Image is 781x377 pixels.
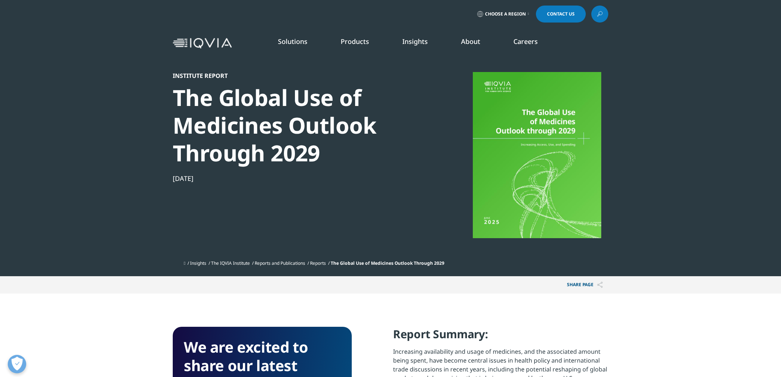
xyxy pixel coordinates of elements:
[561,276,608,294] p: Share PAGE
[513,37,538,46] a: Careers
[402,37,428,46] a: Insights
[173,84,426,167] div: The Global Use of Medicines Outlook Through 2029
[211,260,250,266] a: The IQVIA Institute
[547,12,575,16] span: Contact Us
[341,37,369,46] a: Products
[173,38,232,49] img: IQVIA Healthcare Information Technology and Pharma Clinical Research Company
[310,260,326,266] a: Reports
[173,72,426,79] div: Institute Report
[393,327,608,347] h4: Report Summary:
[278,37,307,46] a: Solutions
[331,260,444,266] span: The Global Use of Medicines Outlook Through 2029
[461,37,480,46] a: About
[235,26,608,61] nav: Primary
[8,355,26,373] button: Open Preferences
[536,6,586,23] a: Contact Us
[597,282,603,288] img: Share PAGE
[190,260,206,266] a: Insights
[173,174,426,183] div: [DATE]
[255,260,305,266] a: Reports and Publications
[561,276,608,294] button: Share PAGEShare PAGE
[485,11,526,17] span: Choose a Region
